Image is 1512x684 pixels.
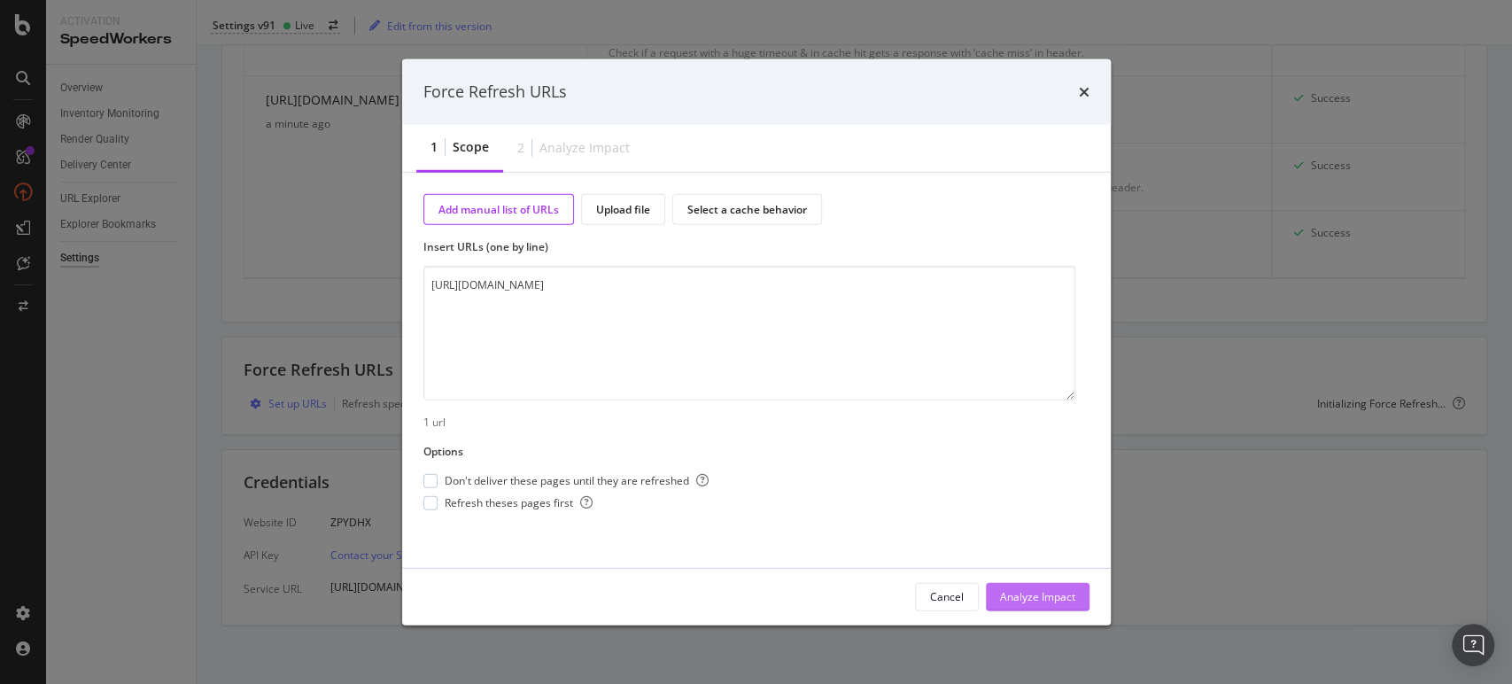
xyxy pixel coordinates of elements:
span: Don't deliver these pages until they are refreshed [445,473,709,488]
div: Upload file [596,201,650,216]
div: Add manual list of URLs [438,201,559,216]
div: Analyze Impact [539,139,630,157]
div: 2 [517,139,524,157]
div: Select a cache behavior [687,201,807,216]
label: Insert URLs (one by line) [423,239,1075,254]
div: Force Refresh URLs [423,81,567,104]
div: Cancel [930,589,964,604]
div: Open Intercom Messenger [1452,624,1494,666]
div: Analyze Impact [1000,589,1075,604]
button: Cancel [915,582,979,610]
span: Refresh theses pages first [445,495,593,510]
div: 1 url [423,415,1089,430]
div: times [1079,81,1089,104]
div: Options [423,444,463,459]
div: Scope [453,137,489,155]
button: Analyze Impact [986,582,1089,610]
textarea: [URL][DOMAIN_NAME] [423,266,1075,400]
div: 1 [430,137,438,155]
div: modal [402,59,1111,626]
